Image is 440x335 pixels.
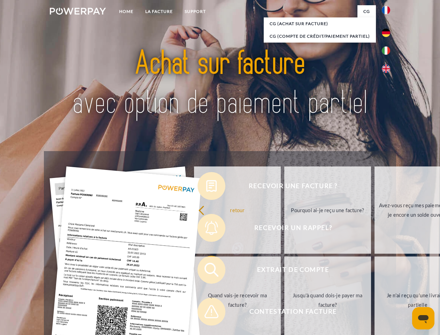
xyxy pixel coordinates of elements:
a: CG (achat sur facture) [264,17,376,30]
a: Support [179,5,212,18]
a: CG [357,5,376,18]
img: logo-powerpay-white.svg [50,8,106,15]
a: Home [113,5,139,18]
div: Jusqu'à quand dois-je payer ma facture? [288,291,367,310]
img: en [382,65,390,73]
a: CG (Compte de crédit/paiement partiel) [264,30,376,43]
iframe: Bouton de lancement de la fenêtre de messagerie [412,307,434,329]
div: retour [198,205,277,215]
img: title-powerpay_fr.svg [67,33,373,134]
a: LA FACTURE [139,5,179,18]
img: it [382,46,390,55]
img: fr [382,6,390,14]
img: de [382,29,390,37]
div: Quand vais-je recevoir ma facture? [198,291,277,310]
div: Pourquoi ai-je reçu une facture? [288,205,367,215]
